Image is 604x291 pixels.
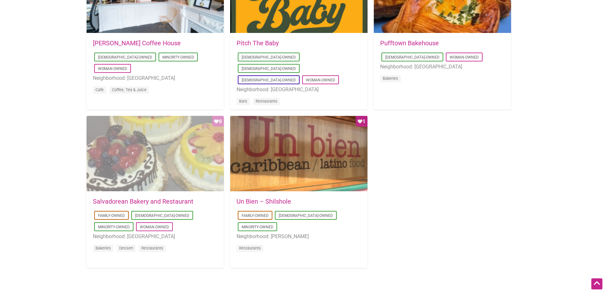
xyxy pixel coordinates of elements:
[237,39,279,47] a: Pitch The Baby
[256,99,277,104] a: Restaurants
[95,246,111,250] a: Bakeries
[239,246,261,250] a: Restaurants
[98,55,152,60] a: [DEMOGRAPHIC_DATA]-Owned
[141,246,163,250] a: Restaurants
[98,66,127,71] a: Woman-Owned
[93,232,218,241] li: Neighborhood: [GEOGRAPHIC_DATA]
[242,66,296,71] a: [DEMOGRAPHIC_DATA]-Owned
[380,63,505,71] li: Neighborhood: [GEOGRAPHIC_DATA]
[239,99,247,104] a: Bars
[242,55,296,60] a: [DEMOGRAPHIC_DATA]-Owned
[98,225,130,229] a: Minority-Owned
[242,213,269,218] a: Family-Owned
[279,213,333,218] a: [DEMOGRAPHIC_DATA]-Owned
[237,198,291,205] a: Un Bien – Shilshole
[242,78,296,82] a: [DEMOGRAPHIC_DATA]-Owned
[93,198,193,205] a: Salvadorean Bakery and Restaurant
[306,78,335,82] a: Woman-Owned
[450,55,479,60] a: Woman-Owned
[237,232,361,241] li: Neighborhood: [PERSON_NAME]
[95,87,104,92] a: Cafe
[383,76,398,81] a: Bakeries
[242,225,273,229] a: Minority-Owned
[135,213,189,218] a: [DEMOGRAPHIC_DATA]-Owned
[98,213,125,218] a: Family-Owned
[140,225,169,229] a: Woman-Owned
[93,39,181,47] a: [PERSON_NAME] Coffee House
[112,87,146,92] a: Coffee, Tea & Juice
[93,74,218,82] li: Neighborhood: [GEOGRAPHIC_DATA]
[385,55,439,60] a: [DEMOGRAPHIC_DATA]-Owned
[162,55,194,60] a: Minority-Owned
[119,246,133,250] a: Dessert
[591,278,602,289] div: Scroll Back to Top
[380,39,439,47] a: Pufftown Bakehouse
[237,85,361,94] li: Neighborhood: [GEOGRAPHIC_DATA]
